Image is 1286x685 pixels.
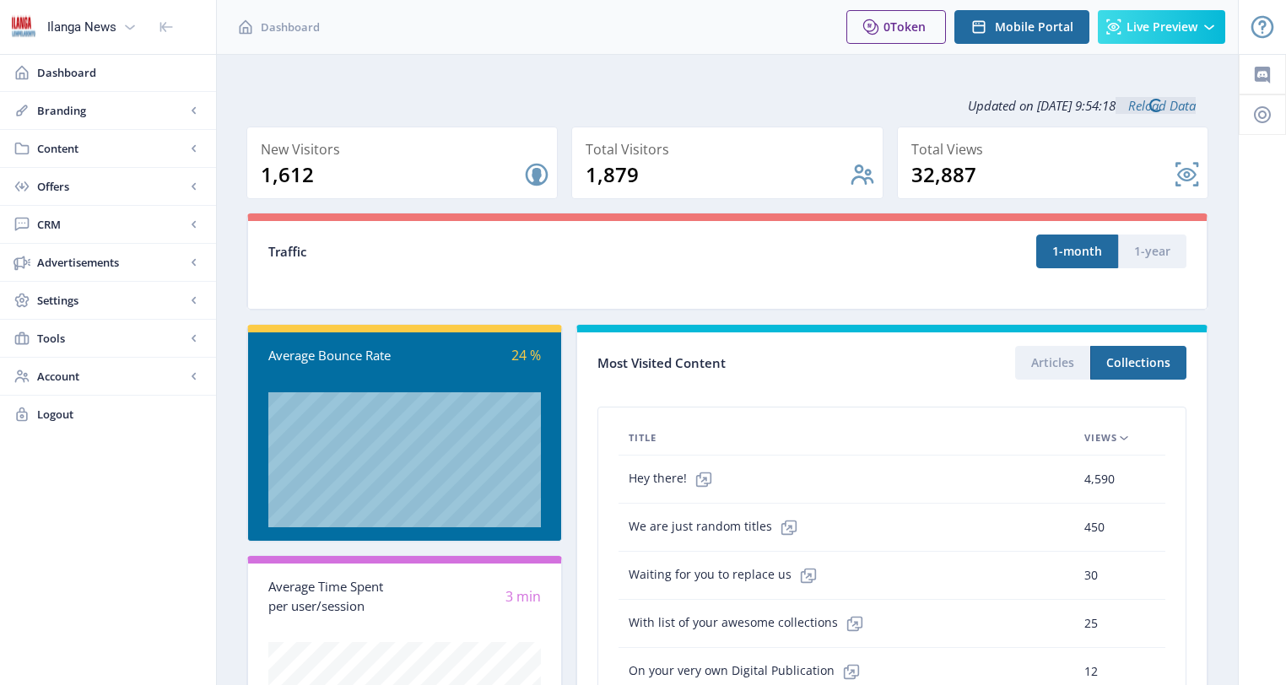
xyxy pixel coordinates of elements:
div: 32,887 [911,161,1174,188]
span: Branding [37,102,186,119]
div: 1,879 [586,161,848,188]
span: Mobile Portal [995,20,1073,34]
span: Waiting for you to replace us [629,558,825,592]
button: 1-year [1118,235,1186,268]
div: Total Visitors [586,138,875,161]
span: 4,590 [1084,469,1115,489]
span: 12 [1084,661,1098,682]
button: Collections [1090,346,1186,380]
span: Settings [37,292,186,309]
button: Live Preview [1098,10,1225,44]
button: 1-month [1036,235,1118,268]
span: Tools [37,330,186,347]
span: 25 [1084,613,1098,634]
div: New Visitors [261,138,550,161]
img: 6e32966d-d278-493e-af78-9af65f0c2223.png [10,13,37,40]
span: Title [629,428,657,448]
span: Views [1084,428,1117,448]
button: Mobile Portal [954,10,1089,44]
span: We are just random titles [629,510,806,544]
div: 3 min [405,587,542,607]
span: Content [37,140,186,157]
span: Account [37,368,186,385]
div: Total Views [911,138,1201,161]
span: Advertisements [37,254,186,271]
a: Reload Data [1116,97,1196,114]
span: Hey there! [629,462,721,496]
span: 30 [1084,565,1098,585]
div: Most Visited Content [597,350,892,376]
div: Average Bounce Rate [268,346,405,365]
span: Dashboard [37,64,203,81]
span: Live Preview [1127,20,1197,34]
div: Ilanga News [47,8,116,46]
button: 0Token [846,10,946,44]
span: CRM [37,216,186,233]
button: Articles [1015,346,1090,380]
span: With list of your awesome collections [629,607,872,640]
div: Updated on [DATE] 9:54:18 [246,84,1208,127]
span: Offers [37,178,186,195]
div: 1,612 [261,161,523,188]
span: Token [890,19,926,35]
span: Dashboard [261,19,320,35]
div: Average Time Spent per user/session [268,577,405,615]
span: 450 [1084,517,1105,537]
div: Traffic [268,242,727,262]
span: Logout [37,406,203,423]
span: 24 % [511,346,541,364]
